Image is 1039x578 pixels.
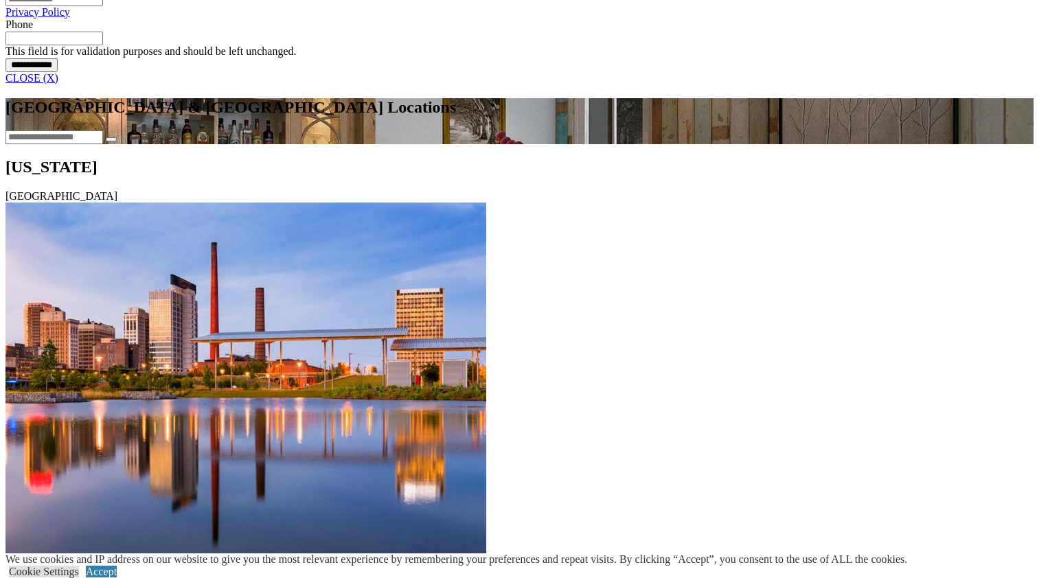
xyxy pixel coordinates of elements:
button: Search our Nationwide Locations [106,137,117,141]
input: Enter Your ZIP code [5,130,103,144]
a: Accept [86,566,117,577]
h1: [GEOGRAPHIC_DATA] & [GEOGRAPHIC_DATA] Locations [5,98,1034,117]
a: CLOSE (X) [5,72,58,84]
div: This field is for validation purposes and should be left unchanged. [5,45,1034,58]
h2: [US_STATE] [5,158,1034,176]
div: [GEOGRAPHIC_DATA] [5,190,1034,203]
a: Cookie Settings [9,566,79,577]
a: Privacy Policy [5,6,70,18]
label: Phone [5,19,33,30]
div: We use cookies and IP address on our website to give you the most relevant experience by remember... [5,553,907,566]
